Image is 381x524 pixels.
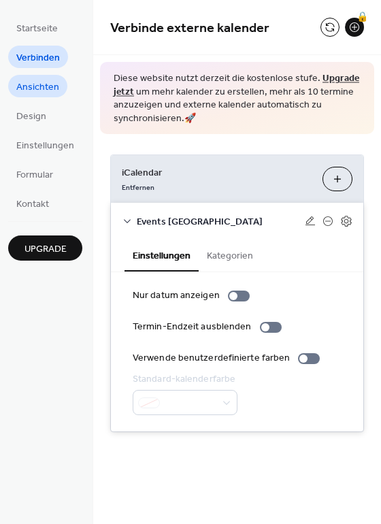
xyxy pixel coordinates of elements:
[16,197,49,212] span: Kontakt
[8,75,67,97] a: Ansichten
[8,192,57,214] a: Kontakt
[137,215,305,229] span: Events [GEOGRAPHIC_DATA]
[8,104,54,127] a: Design
[16,168,53,182] span: Formular
[114,72,361,125] span: Diese website nutzt derzeit die kostenlose stufe. um mehr kalender zu erstellen, mehr als 10 term...
[114,69,359,101] a: Upgrade jetzt
[24,242,67,257] span: Upgrade
[199,239,261,270] button: Kategorien
[8,16,66,39] a: Startseite
[8,235,82,261] button: Upgrade
[8,46,68,68] a: Verbinden
[16,139,74,153] span: Einstellungen
[110,15,269,42] span: Verbinde externe kalender
[122,166,312,180] span: iCalendar
[133,351,290,365] div: Verwende benutzerdefinierte farben
[133,320,252,334] div: Termin-Endzeit ausblenden
[125,239,199,272] button: Einstellungen
[16,80,59,95] span: Ansichten
[133,372,235,387] div: Standard-kalenderfarbe
[16,51,60,65] span: Verbinden
[8,133,82,156] a: Einstellungen
[133,289,220,303] div: Nur datum anzeigen
[16,22,58,36] span: Startseite
[16,110,46,124] span: Design
[8,163,61,185] a: Formular
[122,183,154,193] span: Entfernen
